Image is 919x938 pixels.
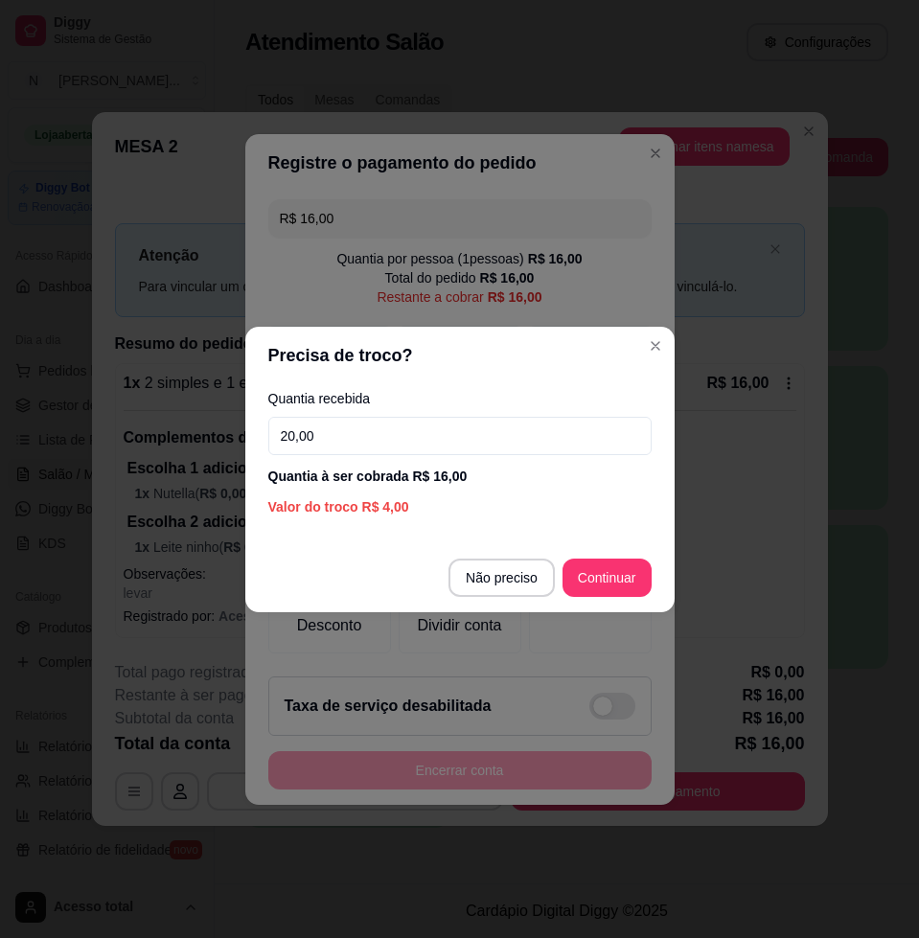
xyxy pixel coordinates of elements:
button: Não preciso [448,559,555,597]
div: Valor do troco R$ 4,00 [268,497,652,516]
header: Precisa de troco? [245,327,675,384]
label: Quantia recebida [268,392,652,405]
button: Close [640,331,671,361]
div: Quantia à ser cobrada R$ 16,00 [268,467,652,486]
button: Continuar [563,559,652,597]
